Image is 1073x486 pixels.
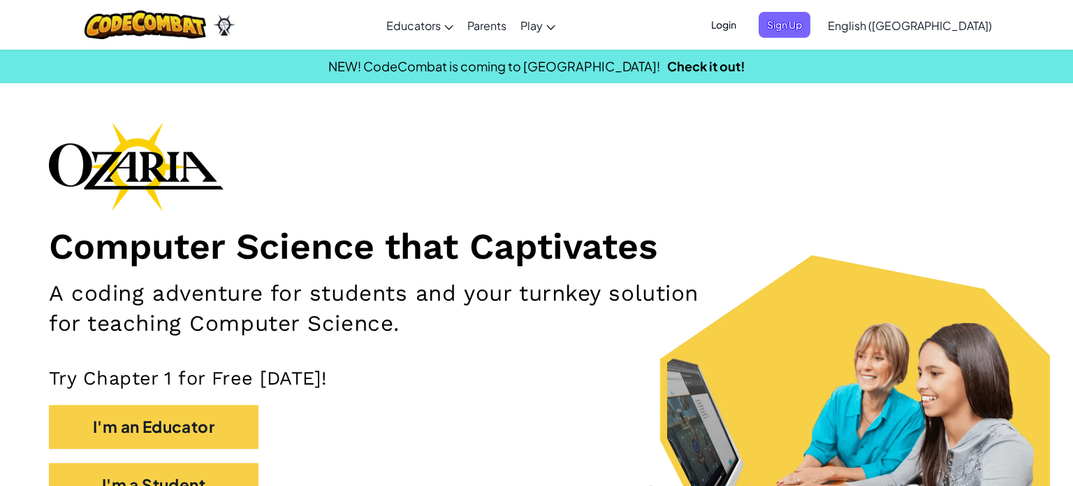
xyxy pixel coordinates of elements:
[759,12,810,38] button: Sign Up
[49,225,1024,269] h1: Computer Science that Captivates
[49,279,702,338] h2: A coding adventure for students and your turnkey solution for teaching Computer Science.
[379,6,460,44] a: Educators
[49,367,1024,391] p: Try Chapter 1 for Free [DATE]!
[328,58,660,74] span: NEW! CodeCombat is coming to [GEOGRAPHIC_DATA]!
[703,12,745,38] button: Login
[828,18,992,33] span: English ([GEOGRAPHIC_DATA])
[49,405,258,450] button: I'm an Educator
[520,18,543,33] span: Play
[49,122,224,211] img: Ozaria branding logo
[460,6,513,44] a: Parents
[386,18,441,33] span: Educators
[513,6,562,44] a: Play
[821,6,999,44] a: English ([GEOGRAPHIC_DATA])
[85,10,207,39] img: CodeCombat logo
[213,15,235,36] img: Ozaria
[667,58,745,74] a: Check it out!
